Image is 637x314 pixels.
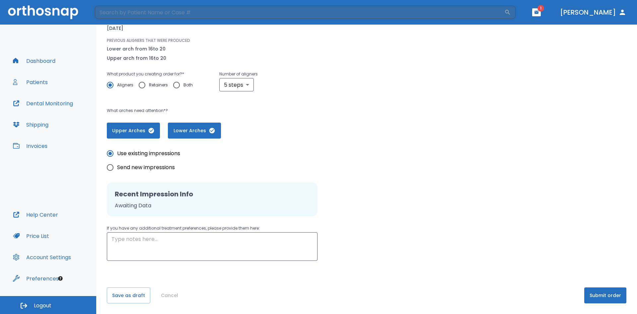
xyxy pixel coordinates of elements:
span: Send new impressions [117,163,175,171]
h2: Recent Impression Info [115,189,310,199]
button: Dashboard [9,53,59,69]
button: Lower Arches [168,123,221,139]
p: Lower arch from 16 to 20 [107,45,166,53]
p: PREVIOUS ALIGNERS THAT WERE PRODUCED [107,38,190,44]
button: Dental Monitoring [9,95,77,111]
span: 1 [537,5,544,12]
span: Both [183,81,193,89]
button: Invoices [9,138,51,154]
button: Cancel [158,287,181,303]
span: Retainers [149,81,168,89]
button: Preferences [9,270,63,286]
p: Awaiting Data [115,202,310,210]
p: [DATE] [107,24,123,32]
div: Tooltip anchor [57,275,63,281]
p: What product you creating order for? * [107,70,198,78]
div: 5 steps [219,78,254,91]
p: Number of aligners [219,70,258,78]
p: What arches need attention*? [107,107,410,115]
button: Shipping [9,117,52,133]
p: Upper arch from 16 to 20 [107,54,166,62]
button: Help Center [9,207,62,223]
button: Submit order [584,287,626,303]
span: Lower Arches [175,127,214,134]
span: Upper Arches [113,127,153,134]
span: Use existing impressions [117,150,180,157]
span: Logout [34,302,51,309]
input: Search by Patient Name or Case # [95,6,504,19]
span: Aligners [117,81,133,89]
button: Save as draft [107,287,150,303]
button: [PERSON_NAME] [557,6,629,18]
button: Price List [9,228,53,244]
button: Patients [9,74,52,90]
button: Upper Arches [107,123,160,139]
img: Orthosnap [8,5,78,19]
p: If you have any additional treatment preferences, please provide them here: [107,224,318,232]
button: Account Settings [9,249,75,265]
